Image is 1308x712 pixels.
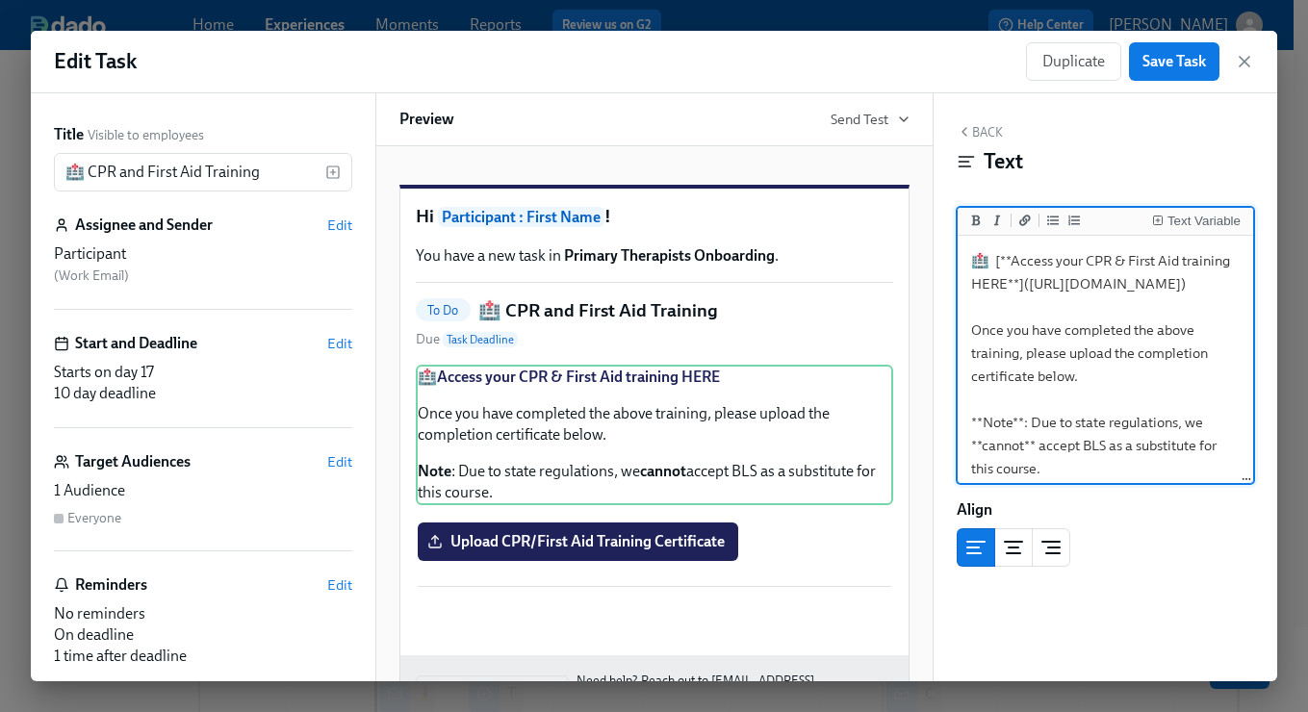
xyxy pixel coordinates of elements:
span: Duplicate [1042,52,1105,71]
button: Edit [327,334,352,353]
button: Insert Text Variable [1148,211,1244,230]
span: Save Task [1142,52,1206,71]
div: 🏥Access your CPR & First Aid training HERE Once you have completed the above training, please upl... [416,365,893,505]
div: Assignee and SenderEditParticipant (Work Email) [54,215,352,310]
h6: Reminders [75,574,147,596]
h6: Preview [399,109,454,130]
div: Text Variable [1167,215,1241,228]
div: Participant [54,243,352,265]
button: Send Test [831,110,910,129]
svg: Left [964,536,987,559]
div: Starts on day 17 [54,362,352,383]
div: RemindersEditNo remindersOn deadline1 time after deadline [54,574,352,667]
span: Task Deadline [443,332,518,347]
button: Edit [327,452,352,471]
button: left aligned [957,528,995,567]
button: Add ordered list [1064,211,1084,230]
svg: Center [1002,536,1025,559]
button: View your personal page [416,675,569,708]
button: Edit [327,216,352,235]
div: Start and DeadlineEditStarts on day 1710 day deadline [54,333,352,428]
button: Edit [327,575,352,595]
span: Due [416,330,518,349]
div: No reminders [54,603,352,624]
button: Add a link [1015,211,1035,230]
span: Participant : First Name [438,207,604,227]
svg: Right [1039,536,1063,559]
div: Upload CPR/First Aid Training Certificate [416,521,893,563]
svg: Insert text variable [325,165,341,180]
h1: Edit Task [54,47,137,76]
h6: Start and Deadline [75,333,197,354]
label: Align [957,499,992,521]
div: text alignment [957,528,1070,567]
button: Add unordered list [1043,211,1063,230]
span: Visible to employees [88,126,204,144]
button: Add bold text [966,211,986,230]
div: Target AudiencesEdit1 AudienceEveryone [54,451,352,551]
h6: Target Audiences [75,451,191,472]
button: center aligned [994,528,1033,567]
strong: Primary Therapists Onboarding [564,246,775,265]
button: Duplicate [1026,42,1121,81]
div: 1 time after deadline [54,646,352,667]
div: Everyone [67,509,121,527]
textarea: 🏥 [**Access your CPR & First Aid training HERE**]([URL][DOMAIN_NAME]) Once you have completed the... [962,240,1250,490]
button: Save Task [1129,42,1219,81]
span: 10 day deadline [54,384,156,402]
div: 1 Audience [54,480,352,501]
span: To Do [416,303,471,318]
button: Add italic text [987,211,1007,230]
h4: Text [984,147,1023,176]
p: You have a new task in . [416,245,893,267]
h5: 🏥 CPR and First Aid Training [478,298,718,323]
div: On deadline [54,624,352,646]
h1: Hi ! [416,204,893,230]
span: ( Work Email ) [54,267,129,284]
h6: Assignee and Sender [75,215,213,236]
button: Back [957,124,1003,140]
label: Title [54,124,84,145]
div: Block ID: hyZUTQDdeIO [957,582,1255,603]
button: right aligned [1032,528,1070,567]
